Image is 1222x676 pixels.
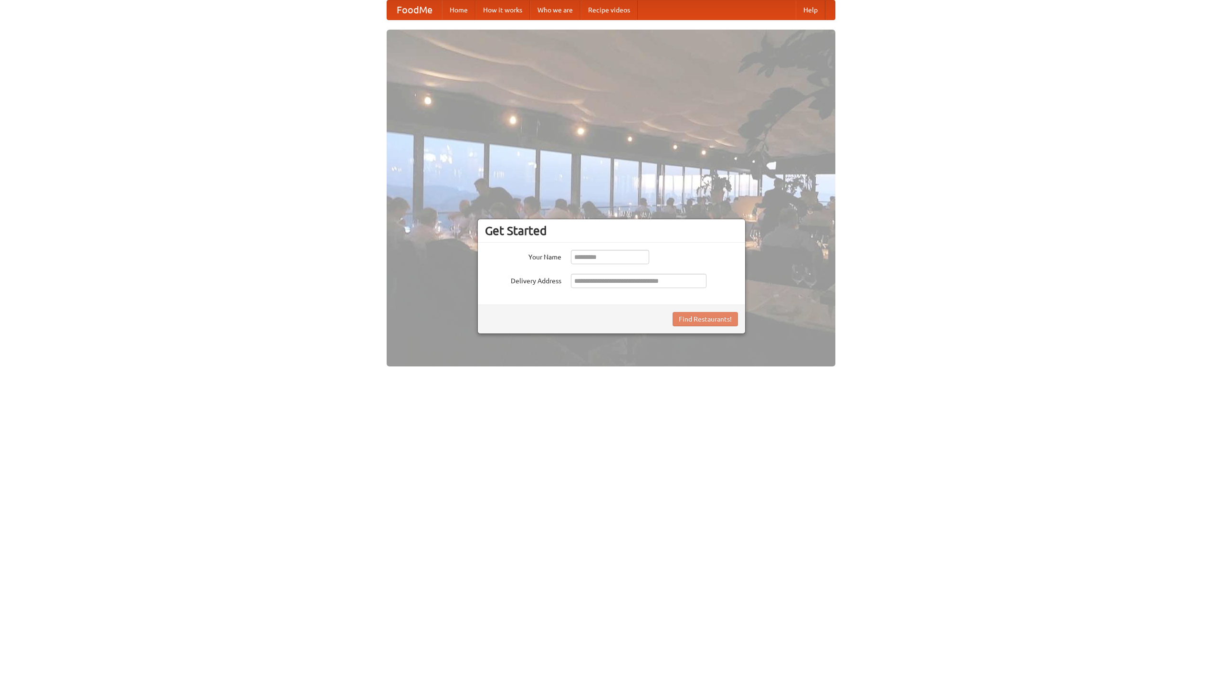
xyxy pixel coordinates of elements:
label: Your Name [485,250,561,262]
a: Help [796,0,825,20]
button: Find Restaurants! [673,312,738,326]
a: How it works [475,0,530,20]
a: Who we are [530,0,580,20]
a: FoodMe [387,0,442,20]
a: Recipe videos [580,0,638,20]
label: Delivery Address [485,274,561,286]
a: Home [442,0,475,20]
h3: Get Started [485,224,738,238]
